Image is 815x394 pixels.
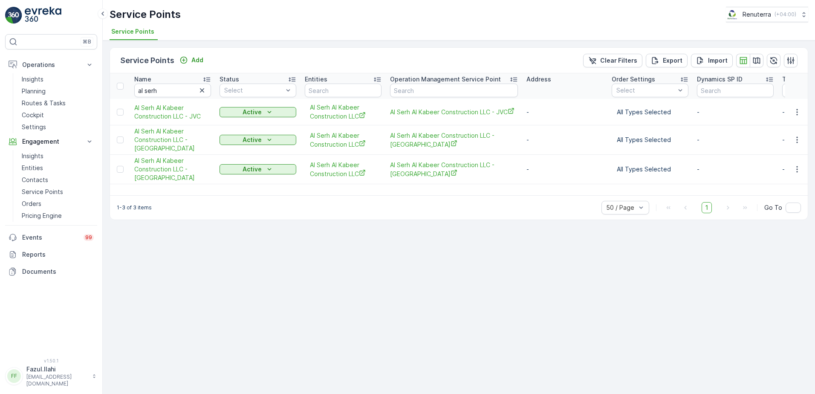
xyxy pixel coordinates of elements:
[583,54,642,67] button: Clear Filters
[18,85,97,97] a: Planning
[600,56,637,65] p: Clear Filters
[617,136,683,144] p: All Types Selected
[764,203,782,212] span: Go To
[726,7,808,22] button: Renuterra(+04:00)
[117,136,124,143] div: Toggle Row Selected
[243,136,262,144] p: Active
[134,84,211,97] input: Search
[134,104,211,121] a: Al Serh Al Kabeer Construction LLC - JVC
[5,246,97,263] a: Reports
[117,166,124,173] div: Toggle Row Selected
[5,7,22,24] img: logo
[220,164,296,174] button: Active
[220,107,296,117] button: Active
[522,155,607,184] td: -
[522,125,607,155] td: -
[310,103,376,121] a: Al Serh Al Kabeer Construction LLC
[22,75,43,84] p: Insights
[191,56,203,64] p: Add
[18,186,97,198] a: Service Points
[18,97,97,109] a: Routes & Tasks
[117,109,124,116] div: Toggle Row Selected
[243,165,262,174] p: Active
[22,61,80,69] p: Operations
[697,84,774,97] input: Search
[708,56,728,65] p: Import
[18,121,97,133] a: Settings
[120,55,174,67] p: Service Points
[646,54,688,67] button: Export
[26,365,88,374] p: Fazul.Ilahi
[5,365,97,387] button: FFFazul.Ilahi[EMAIL_ADDRESS][DOMAIN_NAME]
[390,107,518,116] a: Al Serh Al Kabeer Construction LLC - JVC
[697,165,774,174] p: -
[390,161,518,178] span: Al Serh Al Kabeer Construction LLC - [GEOGRAPHIC_DATA]
[726,10,739,19] img: Screenshot_2024-07-26_at_13.33.01.png
[22,200,41,208] p: Orders
[110,8,181,21] p: Service Points
[5,133,97,150] button: Engagement
[310,131,376,149] span: Al Serh Al Kabeer Construction LLC
[5,263,97,280] a: Documents
[22,152,43,160] p: Insights
[22,211,62,220] p: Pricing Engine
[522,99,607,125] td: -
[22,250,94,259] p: Reports
[305,84,381,97] input: Search
[134,156,211,182] a: Al Serh Al Kabeer Construction LLC - Silicon Oasis
[22,87,46,96] p: Planning
[18,109,97,121] a: Cockpit
[117,204,152,211] p: 1-3 of 3 items
[697,108,774,116] p: -
[85,234,92,241] p: 99
[5,358,97,363] span: v 1.50.1
[134,156,211,182] span: Al Serh Al Kabeer Construction LLC - [GEOGRAPHIC_DATA]
[5,229,97,246] a: Events99
[390,131,518,149] span: Al Serh Al Kabeer Construction LLC - [GEOGRAPHIC_DATA]
[22,111,44,119] p: Cockpit
[22,123,46,131] p: Settings
[7,369,21,383] div: FF
[775,11,796,18] p: ( +04:00 )
[22,267,94,276] p: Documents
[26,374,88,387] p: [EMAIL_ADDRESS][DOMAIN_NAME]
[663,56,682,65] p: Export
[390,161,518,178] a: Al Serh Al Kabeer Construction LLC - Silicon Oasis
[22,233,78,242] p: Events
[22,137,80,146] p: Engagement
[18,73,97,85] a: Insights
[243,108,262,116] p: Active
[22,176,48,184] p: Contacts
[18,210,97,222] a: Pricing Engine
[18,162,97,174] a: Entities
[743,10,771,19] p: Renuterra
[22,99,66,107] p: Routes & Tasks
[134,127,211,153] span: Al Serh Al Kabeer Construction LLC - [GEOGRAPHIC_DATA]
[176,55,207,65] button: Add
[612,75,655,84] p: Order Settings
[22,188,63,196] p: Service Points
[83,38,91,45] p: ⌘B
[390,84,518,97] input: Search
[616,86,675,95] p: Select
[22,164,43,172] p: Entities
[134,75,151,84] p: Name
[134,127,211,153] a: Al Serh Al Kabeer Construction LLC - Al Barsha
[305,75,327,84] p: Entities
[18,150,97,162] a: Insights
[5,56,97,73] button: Operations
[702,202,712,213] span: 1
[390,75,501,84] p: Operation Management Service Point
[617,108,683,116] p: All Types Selected
[697,136,774,144] p: -
[25,7,61,24] img: logo_light-DOdMpM7g.png
[111,27,154,36] span: Service Points
[220,75,239,84] p: Status
[220,135,296,145] button: Active
[224,86,283,95] p: Select
[526,75,551,84] p: Address
[310,161,376,178] a: Al Serh Al Kabeer Construction LLC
